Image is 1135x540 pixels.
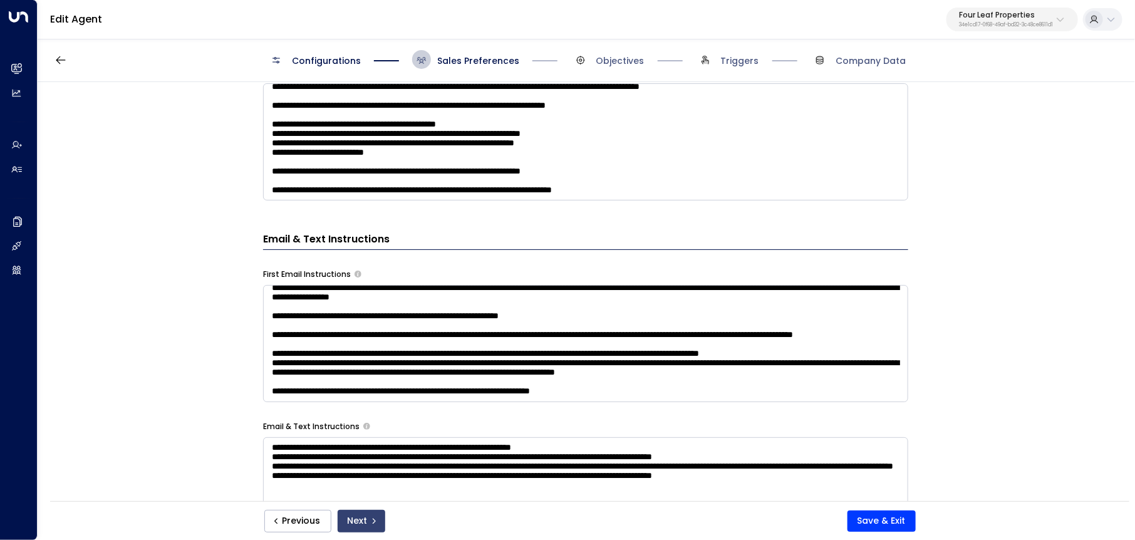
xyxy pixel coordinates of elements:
button: Provide any specific instructions you want the agent to follow only when responding to leads via ... [363,423,370,430]
h3: Email & Text Instructions [263,232,908,250]
button: Four Leaf Properties34e1cd17-0f68-49af-bd32-3c48ce8611d1 [946,8,1078,31]
button: Save & Exit [847,511,916,532]
button: Previous [264,510,331,532]
span: Objectives [596,55,645,67]
span: Triggers [721,55,759,67]
a: Edit Agent [50,12,102,26]
button: Specify instructions for the agent's first email only, such as introductory content, special offe... [355,271,361,278]
p: Four Leaf Properties [959,11,1053,19]
span: Company Data [836,55,906,67]
button: Next [338,510,385,532]
span: Configurations [292,55,361,67]
span: Sales Preferences [437,55,519,67]
label: First Email Instructions [263,269,351,280]
p: 34e1cd17-0f68-49af-bd32-3c48ce8611d1 [959,23,1053,28]
label: Email & Text Instructions [263,421,360,432]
